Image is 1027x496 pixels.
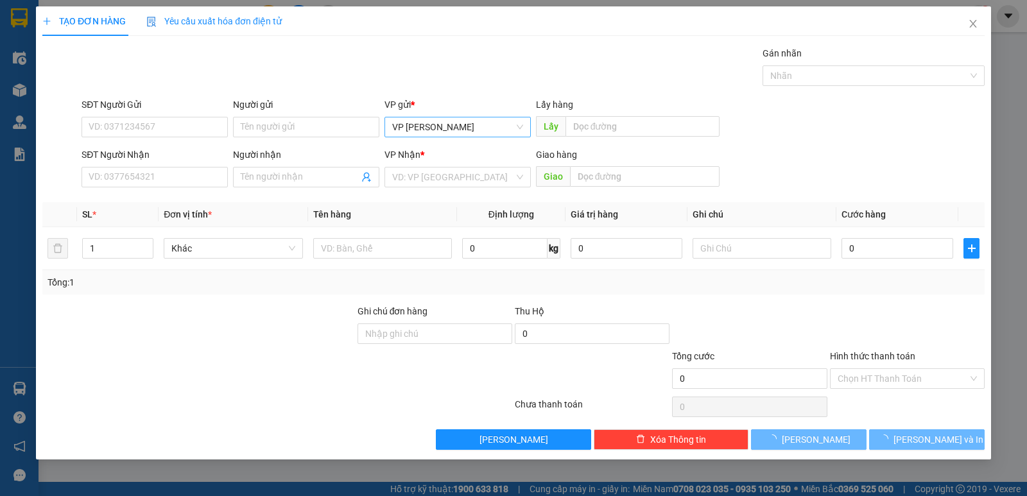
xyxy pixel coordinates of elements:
span: Tên hàng [313,209,351,219]
input: Dọc đường [570,166,720,187]
span: Khác [171,239,295,258]
span: Đơn vị tính [164,209,212,219]
img: icon [146,17,157,27]
div: Chưa thanh toán [513,397,671,420]
button: plus [963,238,980,259]
span: Tổng cước [672,351,714,361]
span: Yêu cầu xuất hóa đơn điện tử [146,16,282,26]
button: delete [47,238,68,259]
span: Giá trị hàng [571,209,618,219]
input: Dọc đường [565,116,720,137]
span: plus [964,243,979,253]
span: close [968,19,978,29]
span: Giao [536,166,570,187]
span: delete [636,434,645,445]
button: Close [955,6,991,42]
div: Tổng: 1 [47,275,397,289]
span: Lấy [536,116,565,137]
label: Gán nhãn [763,48,802,58]
span: loading [768,434,782,443]
span: user-add [361,172,372,182]
label: Hình thức thanh toán [830,351,915,361]
span: Cước hàng [841,209,886,219]
input: 0 [571,238,682,259]
span: VP Phan Rang [392,117,523,137]
span: [PERSON_NAME] [479,432,548,447]
span: [PERSON_NAME] [782,432,850,447]
span: [PERSON_NAME] và In [893,432,983,447]
span: Thu Hộ [515,306,544,316]
span: SL [82,209,92,219]
label: Ghi chú đơn hàng [358,306,428,316]
button: [PERSON_NAME] và In [869,429,985,450]
span: plus [42,17,51,26]
input: Ghi Chú [693,238,831,259]
span: VP Nhận [384,150,420,160]
div: VP gửi [384,98,531,112]
span: loading [879,434,893,443]
div: Người nhận [233,148,379,162]
button: deleteXóa Thông tin [594,429,748,450]
th: Ghi chú [687,202,836,227]
span: Xóa Thông tin [650,432,706,447]
span: Giao hàng [536,150,577,160]
span: Lấy hàng [536,99,573,110]
button: [PERSON_NAME] [751,429,867,450]
div: SĐT Người Nhận [82,148,228,162]
input: VD: Bàn, Ghế [313,238,452,259]
span: kg [548,238,560,259]
span: Định lượng [488,209,534,219]
span: TẠO ĐƠN HÀNG [42,16,126,26]
button: [PERSON_NAME] [436,429,591,450]
div: Người gửi [233,98,379,112]
input: Ghi chú đơn hàng [358,323,512,344]
div: SĐT Người Gửi [82,98,228,112]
